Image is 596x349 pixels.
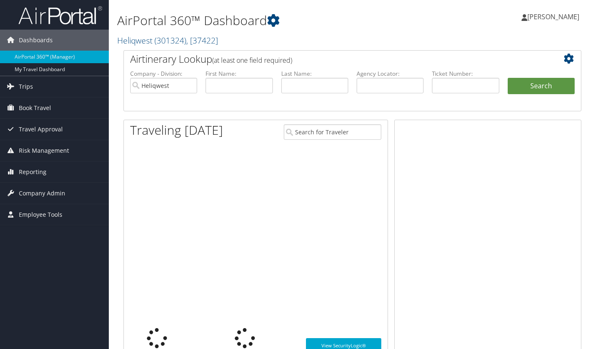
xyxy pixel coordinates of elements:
[284,124,381,140] input: Search for Traveler
[130,52,537,66] h2: Airtinerary Lookup
[130,69,197,78] label: Company - Division:
[432,69,499,78] label: Ticket Number:
[19,204,62,225] span: Employee Tools
[19,140,69,161] span: Risk Management
[19,119,63,140] span: Travel Approval
[212,56,292,65] span: (at least one field required)
[130,121,223,139] h1: Traveling [DATE]
[117,35,218,46] a: Heliqwest
[527,12,579,21] span: [PERSON_NAME]
[508,78,575,95] button: Search
[19,30,53,51] span: Dashboards
[19,183,65,204] span: Company Admin
[19,162,46,182] span: Reporting
[186,35,218,46] span: , [ 37422 ]
[19,98,51,118] span: Book Travel
[206,69,272,78] label: First Name:
[281,69,348,78] label: Last Name:
[357,69,424,78] label: Agency Locator:
[117,12,431,29] h1: AirPortal 360™ Dashboard
[19,76,33,97] span: Trips
[154,35,186,46] span: ( 301324 )
[521,4,588,29] a: [PERSON_NAME]
[18,5,102,25] img: airportal-logo.png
